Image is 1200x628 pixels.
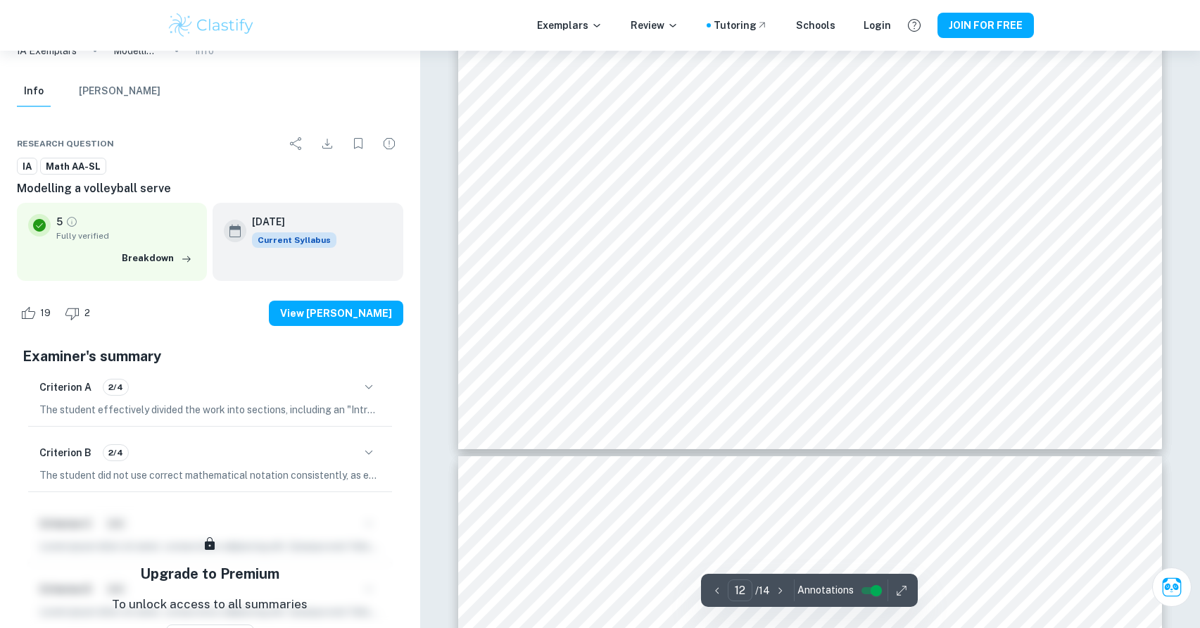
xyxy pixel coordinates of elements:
h6: [DATE] [252,214,325,230]
p: To unlock access to all summaries [112,596,308,614]
span: 2/4 [103,381,128,394]
button: View [PERSON_NAME] [269,301,403,326]
span: 2/4 [103,446,128,459]
span: Annotations [797,583,854,598]
button: [PERSON_NAME] [79,76,160,107]
img: Clastify logo [167,11,256,39]
a: Tutoring [714,18,768,33]
a: Schools [796,18,835,33]
div: Dislike [61,302,98,325]
p: The student effectively divided the work into sections, including an "Introduction," "Aim of Inve... [39,402,381,417]
p: Exemplars [537,18,602,33]
a: Math AA-SL [40,158,106,175]
h6: Criterion A [39,379,91,395]
div: Report issue [375,130,403,158]
p: Info [195,43,214,58]
div: Share [282,130,310,158]
p: The student did not use correct mathematical notation consistently, as evidenced by the improper ... [39,467,381,483]
h5: Upgrade to Premium [140,563,279,584]
div: Like [17,302,58,325]
div: This exemplar is based on the current syllabus. Feel free to refer to it for inspiration/ideas wh... [252,232,336,248]
span: 19 [32,306,58,320]
p: Review [631,18,678,33]
span: Research question [17,137,114,150]
button: Breakdown [118,248,196,269]
h5: Examiner's summary [23,346,398,367]
a: IA Exemplars [17,43,77,58]
span: IA [18,160,37,174]
span: Math AA-SL [41,160,106,174]
div: Download [313,130,341,158]
a: Login [864,18,891,33]
h6: Modelling a volleyball serve [17,180,403,197]
button: Help and Feedback [902,13,926,37]
span: Fully verified [56,230,196,242]
button: Ask Clai [1152,567,1192,607]
p: / 14 [755,583,770,598]
a: Grade fully verified [65,215,78,228]
a: IA [17,158,37,175]
span: 2 [77,306,98,320]
span: Current Syllabus [252,232,336,248]
h6: Criterion B [39,445,91,460]
p: Modelling a volleyball serve [113,43,158,58]
button: Info [17,76,51,107]
p: 5 [56,214,63,230]
div: Bookmark [344,130,372,158]
button: JOIN FOR FREE [937,13,1034,38]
